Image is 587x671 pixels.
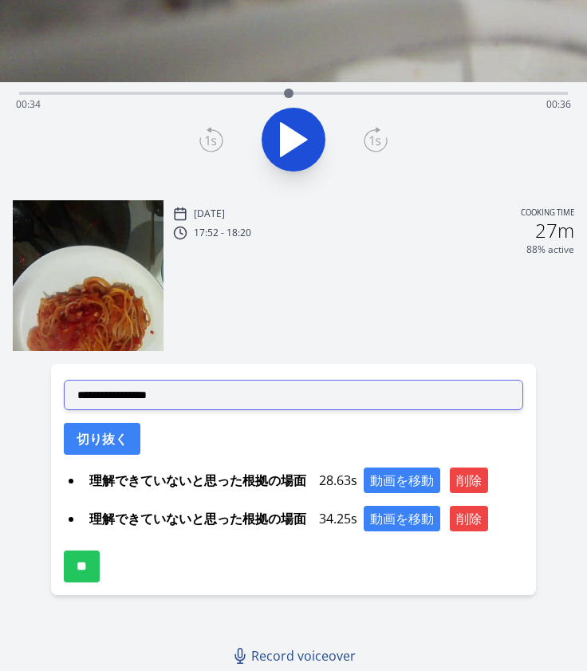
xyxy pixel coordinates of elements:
[83,506,313,531] span: 理解できていないと思った根拠の場面
[83,506,523,531] div: 34.25s
[251,646,356,665] span: Record voiceover
[450,506,488,531] button: 削除
[194,207,225,220] p: [DATE]
[546,97,571,111] span: 00:36
[83,468,523,493] div: 28.63s
[194,227,251,239] p: 17:52 - 18:20
[535,221,574,240] h2: 27m
[364,506,440,531] button: 動画を移動
[364,468,440,493] button: 動画を移動
[450,468,488,493] button: 削除
[521,207,574,221] p: Cooking time
[64,423,140,455] button: 切り抜く
[526,243,574,256] p: 88% active
[16,97,41,111] span: 00:34
[13,200,163,351] img: 250812085335_thumb.jpeg
[83,468,313,493] span: 理解できていないと思った根拠の場面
